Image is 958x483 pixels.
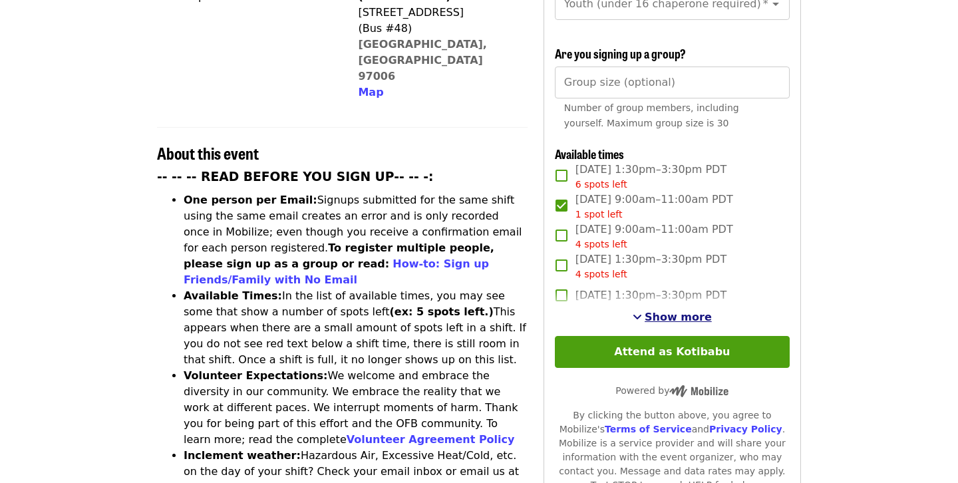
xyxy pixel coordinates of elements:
span: 4 spots left [575,239,627,249]
span: Show more [645,311,712,323]
button: Attend as Kotibabu [555,336,790,368]
span: 4 spots left [575,269,627,279]
a: Terms of Service [605,424,692,434]
img: Powered by Mobilize [669,385,728,397]
strong: -- -- -- READ BEFORE YOU SIGN UP-- -- -: [157,170,434,184]
span: Number of group members, including yourself. Maximum group size is 30 [564,102,739,128]
a: Privacy Policy [709,424,782,434]
span: [DATE] 1:30pm–3:30pm PDT [575,162,726,192]
strong: To register multiple people, please sign up as a group or read: [184,241,494,270]
strong: One person per Email: [184,194,317,206]
div: (Bus #48) [358,21,516,37]
strong: Available Times: [184,289,282,302]
strong: Volunteer Expectations: [184,369,328,382]
li: In the list of available times, you may see some that show a number of spots left This appears wh... [184,288,528,368]
span: [DATE] 9:00am–11:00am PDT [575,222,733,251]
span: [DATE] 9:00am–11:00am PDT [575,192,733,222]
strong: (ex: 5 spots left.) [389,305,493,318]
li: Signups submitted for the same shift using the same email creates an error and is only recorded o... [184,192,528,288]
span: Are you signing up a group? [555,45,686,62]
span: Map [358,86,383,98]
span: About this event [157,141,259,164]
strong: Inclement weather: [184,449,301,462]
span: [DATE] 1:30pm–3:30pm PDT [575,287,726,303]
a: Volunteer Agreement Policy [347,433,515,446]
span: Powered by [615,385,728,396]
button: See more timeslots [633,309,712,325]
span: Available times [555,145,624,162]
input: [object Object] [555,67,790,98]
span: 6 spots left [575,179,627,190]
span: [DATE] 1:30pm–3:30pm PDT [575,251,726,281]
div: [STREET_ADDRESS] [358,5,516,21]
li: We welcome and embrace the diversity in our community. We embrace the reality that we work at dif... [184,368,528,448]
button: Map [358,84,383,100]
span: 1 spot left [575,209,623,220]
a: How-to: Sign up Friends/Family with No Email [184,257,489,286]
a: [GEOGRAPHIC_DATA], [GEOGRAPHIC_DATA] 97006 [358,38,487,82]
